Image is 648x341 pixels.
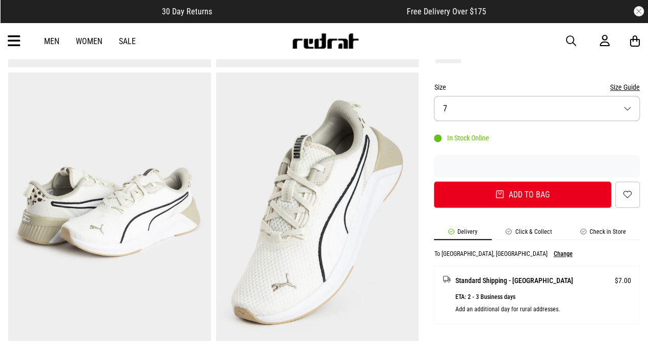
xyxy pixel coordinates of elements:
li: Check in Store [566,228,640,240]
span: Standard Shipping - [GEOGRAPHIC_DATA] [455,274,573,287]
span: 30 Day Returns [162,7,212,16]
div: Size [434,81,640,93]
li: Click & Collect [492,228,566,240]
div: In Stock Online [434,134,489,142]
button: Open LiveChat chat widget [8,4,39,35]
span: 7 [443,104,447,113]
a: Men [44,36,59,46]
a: Sale [119,36,136,46]
img: Redrat logo [291,33,359,49]
iframe: Customer reviews powered by Trustpilot [233,6,386,16]
button: Size Guide [610,81,640,93]
a: Women [76,36,102,46]
button: Change [553,250,572,257]
span: Free Delivery Over $175 [407,7,486,16]
iframe: Customer reviews powered by Trustpilot [434,161,640,171]
li: Delivery [434,228,491,240]
button: 7 [434,96,640,121]
span: $7.00 [615,274,631,287]
p: To [GEOGRAPHIC_DATA], [GEOGRAPHIC_DATA] [434,250,547,257]
p: ETA: 2 - 3 Business days Add an additional day for rural addresses. [455,291,631,315]
button: Add to bag [434,182,611,208]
